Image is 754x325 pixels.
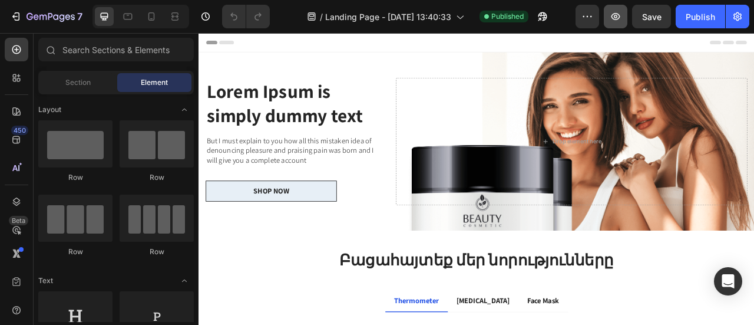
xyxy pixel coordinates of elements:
[320,11,323,23] span: /
[38,104,61,115] span: Layout
[38,275,53,286] span: Text
[325,11,451,23] span: Landing Page - [DATE] 13:40:33
[9,275,698,303] h2: Բացահայտեք մեր նորությունները
[676,5,725,28] button: Publish
[120,247,194,257] div: Row
[9,216,28,225] div: Beta
[632,5,671,28] button: Save
[11,126,28,135] div: 450
[222,5,270,28] div: Undo/Redo
[642,12,662,22] span: Save
[38,172,113,183] div: Row
[491,11,524,22] span: Published
[686,11,715,23] div: Publish
[77,9,82,24] p: 7
[175,271,194,290] span: Toggle open
[38,247,113,257] div: Row
[120,172,194,183] div: Row
[141,77,168,88] span: Element
[714,267,742,296] div: Open Intercom Messenger
[38,38,194,61] input: Search Sections & Elements
[451,133,513,143] div: Drop element here
[175,100,194,119] span: Toggle open
[5,5,88,28] button: 7
[65,77,91,88] span: Section
[199,33,754,325] iframe: Design area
